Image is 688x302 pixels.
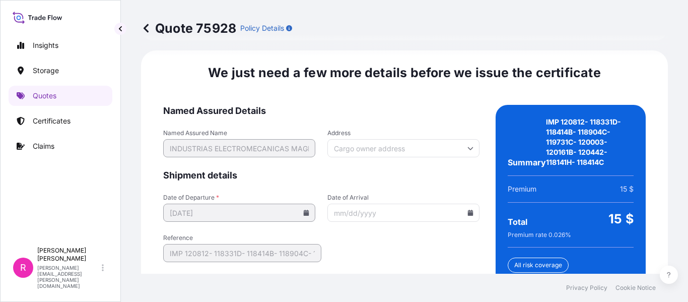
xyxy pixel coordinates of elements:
[163,105,479,117] span: Named Assured Details
[208,65,601,81] span: We just need a few more details before we issue the certificate
[566,284,607,292] a: Privacy Policy
[33,116,71,126] p: Certificates
[508,231,571,239] span: Premium rate 0.026 %
[37,265,100,289] p: [PERSON_NAME][EMAIL_ADDRESS][PERSON_NAME][DOMAIN_NAME]
[163,234,321,242] span: Reference
[9,111,112,131] a: Certificates
[327,194,479,202] span: Date of Arrival
[163,244,321,262] input: Your internal reference
[620,184,634,194] span: 15 $
[327,204,479,222] input: mm/dd/yyyy
[9,86,112,106] a: Quotes
[33,141,54,151] p: Claims
[33,66,59,76] p: Storage
[9,61,112,81] a: Storage
[508,157,546,167] span: Summary
[546,117,634,167] span: IMP 120812- 118331D- 118414B- 118904C- 119731C- 120003- 120161B- 120442- 118141H- 118414C
[327,139,479,157] input: Cargo owner address
[163,169,479,182] span: Shipment details
[37,247,100,263] p: [PERSON_NAME] [PERSON_NAME]
[508,184,536,194] span: Premium
[240,23,284,33] p: Policy Details
[163,129,315,137] span: Named Assured Name
[33,40,58,50] p: Insights
[163,194,315,202] span: Date of Departure
[327,129,479,137] span: Address
[508,258,569,273] div: All risk coverage
[508,217,527,227] span: Total
[608,211,634,227] span: 15 $
[615,284,656,292] a: Cookie Notice
[163,204,315,222] input: mm/dd/yyyy
[141,20,236,36] p: Quote 75928
[20,263,26,273] span: R
[9,35,112,55] a: Insights
[9,136,112,156] a: Claims
[33,91,56,101] p: Quotes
